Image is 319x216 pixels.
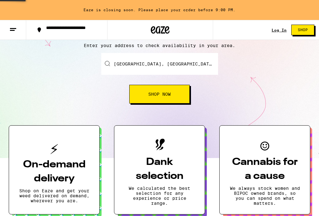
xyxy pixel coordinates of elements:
h3: Dank selection [124,155,195,183]
button: Shop [291,25,314,35]
button: Dank selectionWe calculated the best selection for any experience or price range. [114,125,205,214]
p: We calculated the best selection for any experience or price range. [124,186,195,206]
span: Shop Now [148,92,171,96]
h3: On-demand delivery [19,158,89,186]
button: On-demand deliveryShop on Eaze and get your weed delivered on demand, wherever you are. [9,125,100,214]
input: Enter your delivery address [101,53,218,75]
span: Hi. Need any help? [4,4,45,9]
h3: Cannabis for a cause [230,155,300,183]
button: Shop Now [129,85,190,103]
p: Shop on Eaze and get your weed delivered on demand, wherever you are. [19,188,89,203]
p: We always stock women and BIPOC owned brands, so you can spend on what matters. [230,186,300,206]
a: Shop [287,25,319,35]
button: Cannabis for a causeWe always stock women and BIPOC owned brands, so you can spend on what matters. [219,125,310,214]
a: Log In [272,28,287,32]
span: Shop [298,28,308,32]
p: Enter your address to check availability in your area. [6,43,313,48]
